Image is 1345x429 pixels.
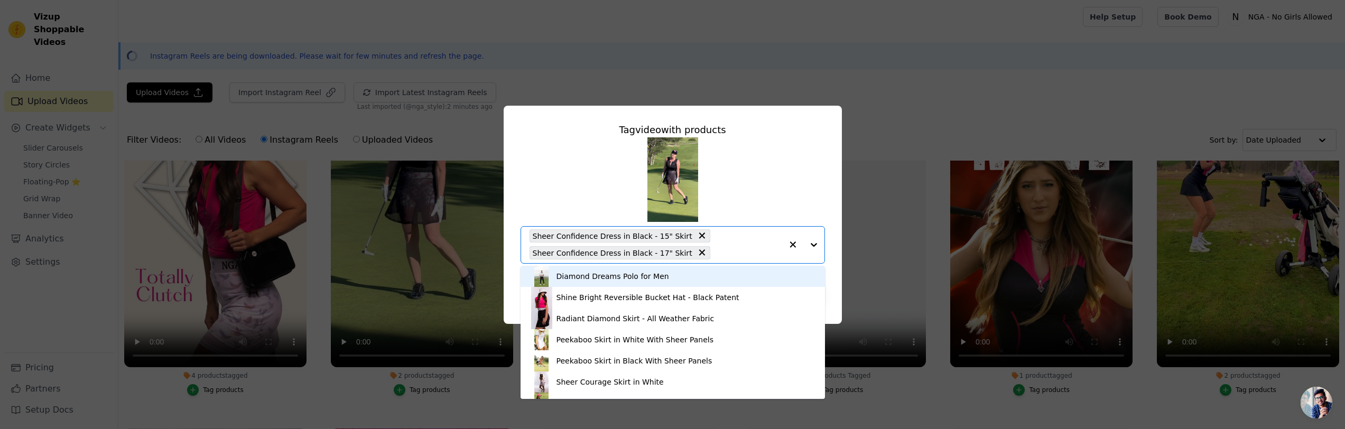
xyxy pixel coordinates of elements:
img: product thumbnail [531,371,552,393]
span: Sheer Confidence Dress in Black - 15" Skirt [533,230,692,242]
img: product thumbnail [531,287,552,308]
div: Diamond Dreams Polo for Men [556,271,669,282]
div: Open chat [1301,387,1332,418]
div: Shine Bright Reversible Bucket Hat - Black Patent [556,292,739,303]
img: product thumbnail [531,350,552,371]
div: Peekaboo Skirt in White With Sheer Panels [556,334,714,345]
div: Sheer Courage Skirt in Black [556,398,662,408]
img: product thumbnail [531,393,552,414]
img: reel-preview-ikvpkt-83.myshopify.com-3677577767122526078_60078059432.jpeg [647,137,698,222]
div: Radiant Diamond Skirt - All Weather Fabric [556,313,715,324]
img: product thumbnail [531,308,552,329]
div: Tag video with products [521,123,825,137]
img: product thumbnail [531,266,552,287]
div: Peekaboo Skirt in Black With Sheer Panels [556,356,712,366]
img: product thumbnail [531,329,552,350]
div: Sheer Courage Skirt in White [556,377,664,387]
span: Sheer Confidence Dress in Black - 17" Skirt [533,247,692,259]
